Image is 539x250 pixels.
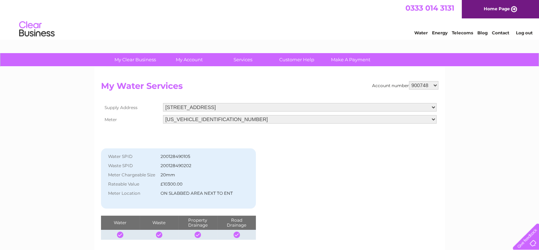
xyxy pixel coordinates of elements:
th: Supply Address [101,101,161,113]
th: Meter [101,113,161,125]
div: Account number [372,81,438,90]
h2: My Water Services [101,81,438,95]
th: Meter Location [105,189,159,198]
a: Services [214,53,272,66]
th: Waste [140,216,178,230]
a: My Clear Business [106,53,164,66]
th: Waste SPID [105,161,159,170]
td: 20mm [159,170,240,180]
a: Customer Help [268,53,326,66]
a: Contact [492,30,509,35]
th: Property Drainage [178,216,217,230]
td: 200128490105 [159,152,240,161]
img: logo.png [19,18,55,40]
td: ON SLABBED AREA NEXT TO ENT [159,189,240,198]
a: Log out [516,30,532,35]
a: Energy [432,30,448,35]
a: Blog [477,30,488,35]
a: Telecoms [452,30,473,35]
a: 0333 014 3131 [405,4,454,12]
th: Rateable Value [105,180,159,189]
th: Water SPID [105,152,159,161]
a: Make A Payment [321,53,380,66]
td: £10300.00 [159,180,240,189]
td: 200128490202 [159,161,240,170]
div: Clear Business is a trading name of Verastar Limited (registered in [GEOGRAPHIC_DATA] No. 3667643... [102,4,437,34]
th: Road Drainage [217,216,256,230]
th: Meter Chargeable Size [105,170,159,180]
a: Water [414,30,428,35]
th: Water [101,216,140,230]
a: My Account [160,53,218,66]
